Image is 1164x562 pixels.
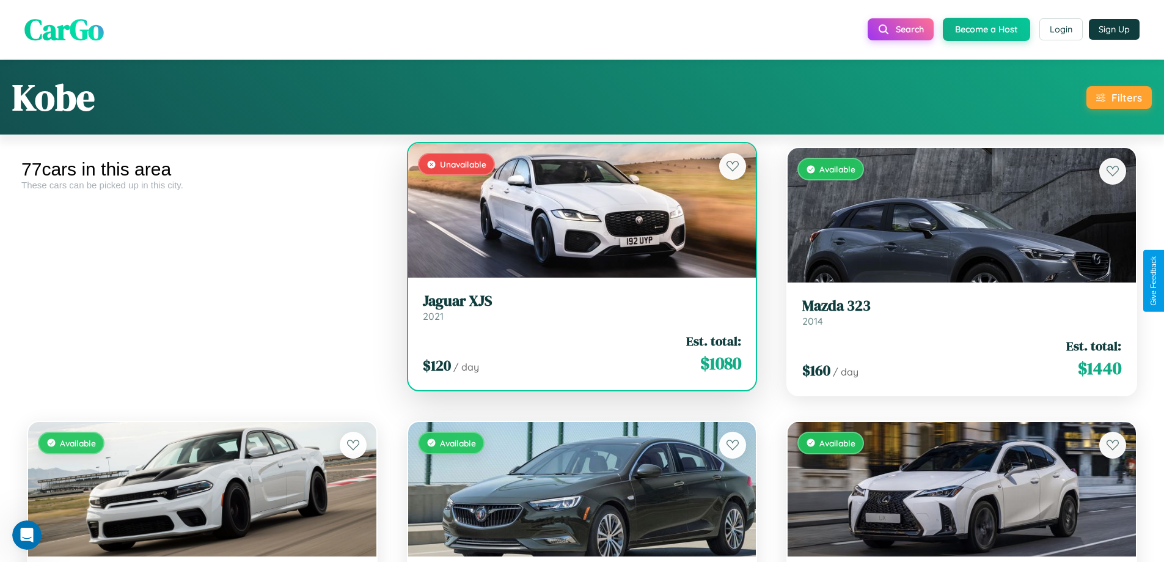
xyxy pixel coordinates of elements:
div: 77 cars in this area [21,159,383,180]
h1: Kobe [12,72,95,122]
span: / day [453,361,479,373]
button: Login [1039,18,1083,40]
h3: Mazda 323 [802,297,1121,315]
span: 2014 [802,315,823,327]
span: Est. total: [686,332,741,350]
a: Jaguar XJS2021 [423,292,742,322]
button: Search [868,18,934,40]
span: Available [819,164,855,174]
span: Est. total: [1066,337,1121,355]
span: $ 120 [423,355,451,375]
span: Unavailable [440,159,486,169]
div: These cars can be picked up in this city. [21,180,383,190]
div: Filters [1111,91,1142,104]
a: Mazda 3232014 [802,297,1121,327]
button: Filters [1086,86,1152,109]
span: $ 1440 [1078,356,1121,380]
span: Available [819,438,855,448]
span: Available [60,438,96,448]
span: Available [440,438,476,448]
div: Give Feedback [1149,256,1158,306]
iframe: Intercom live chat [12,520,42,550]
button: Become a Host [943,18,1030,41]
button: Sign Up [1089,19,1140,40]
span: / day [833,366,858,378]
span: Search [896,24,924,35]
span: $ 160 [802,360,830,380]
span: $ 1080 [700,351,741,375]
h3: Jaguar XJS [423,292,742,310]
span: 2021 [423,310,444,322]
span: CarGo [24,9,104,50]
